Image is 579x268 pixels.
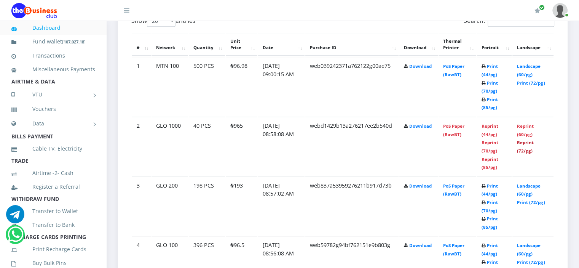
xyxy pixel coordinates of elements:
[482,80,498,94] a: Print (70/pg)
[517,259,545,265] a: Print (72/pg)
[11,19,95,37] a: Dashboard
[517,183,541,197] a: Landscape (60/pg)
[443,123,464,137] a: PoS Paper (RawBT)
[226,33,257,56] th: Unit Price: activate to sort column ascending
[305,33,399,56] th: Purchase ID: activate to sort column ascending
[11,216,95,234] a: Transfer to Bank
[482,63,498,77] a: Print (44/pg)
[132,57,151,116] td: 1
[482,183,498,197] a: Print (44/pg)
[11,164,95,182] a: Airtime -2- Cash
[64,39,84,45] b: 107,027.18
[482,96,498,111] a: Print (85/pg)
[409,183,432,189] a: Download
[539,5,545,10] span: Renew/Upgrade Subscription
[152,33,188,56] th: Network: activate to sort column ascending
[226,177,257,236] td: ₦193
[258,117,305,176] td: [DATE] 08:58:08 AM
[482,123,498,137] a: Reprint (44/pg)
[11,140,95,157] a: Cable TV, Electricity
[482,216,498,230] a: Print (85/pg)
[6,211,24,223] a: Chat for support
[62,39,86,45] small: [ ]
[409,242,432,248] a: Download
[482,242,498,257] a: Print (44/pg)
[11,85,95,104] a: VTU
[11,61,95,78] a: Miscellaneous Payments
[11,241,95,258] a: Print Recharge Cards
[517,199,545,205] a: Print (72/pg)
[11,47,95,64] a: Transactions
[258,177,305,236] td: [DATE] 08:57:02 AM
[11,100,95,118] a: Vouchers
[409,63,432,69] a: Download
[443,183,464,197] a: PoS Paper (RawBT)
[305,57,399,116] td: web039242371a762122g00ae75
[189,117,225,176] td: 40 PCS
[517,123,534,137] a: Reprint (60/pg)
[189,177,225,236] td: 198 PCS
[512,33,553,56] th: Landscape: activate to sort column ascending
[534,8,540,14] i: Renew/Upgrade Subscription
[152,177,188,236] td: GLO 200
[443,63,464,77] a: PoS Paper (RawBT)
[152,57,188,116] td: MTN 100
[132,177,151,236] td: 3
[439,33,476,56] th: Thermal Printer: activate to sort column ascending
[189,57,225,116] td: 500 PCS
[132,33,151,56] th: #: activate to sort column descending
[305,177,399,236] td: web837a53959276211b917d73b
[517,140,534,154] a: Reprint (72/pg)
[8,231,23,244] a: Chat for support
[189,33,225,56] th: Quantity: activate to sort column ascending
[482,156,498,170] a: Reprint (85/pg)
[552,3,568,18] img: User
[482,140,498,154] a: Reprint (70/pg)
[11,114,95,133] a: Data
[11,178,95,196] a: Register a Referral
[517,80,545,86] a: Print (72/pg)
[305,117,399,176] td: webd1429b13a276217ee2b540d
[226,57,257,116] td: ₦96.98
[11,3,57,18] img: Logo
[152,117,188,176] td: GLO 1000
[258,33,305,56] th: Date: activate to sort column ascending
[226,117,257,176] td: ₦965
[399,33,438,56] th: Download: activate to sort column ascending
[517,63,541,77] a: Landscape (60/pg)
[11,33,95,51] a: Fund wallet[107,027.18]
[11,202,95,220] a: Transfer to Wallet
[477,33,512,56] th: Portrait: activate to sort column ascending
[132,117,151,176] td: 2
[409,123,432,129] a: Download
[482,199,498,213] a: Print (70/pg)
[443,242,464,257] a: PoS Paper (RawBT)
[517,242,541,257] a: Landscape (60/pg)
[258,57,305,116] td: [DATE] 09:00:15 AM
